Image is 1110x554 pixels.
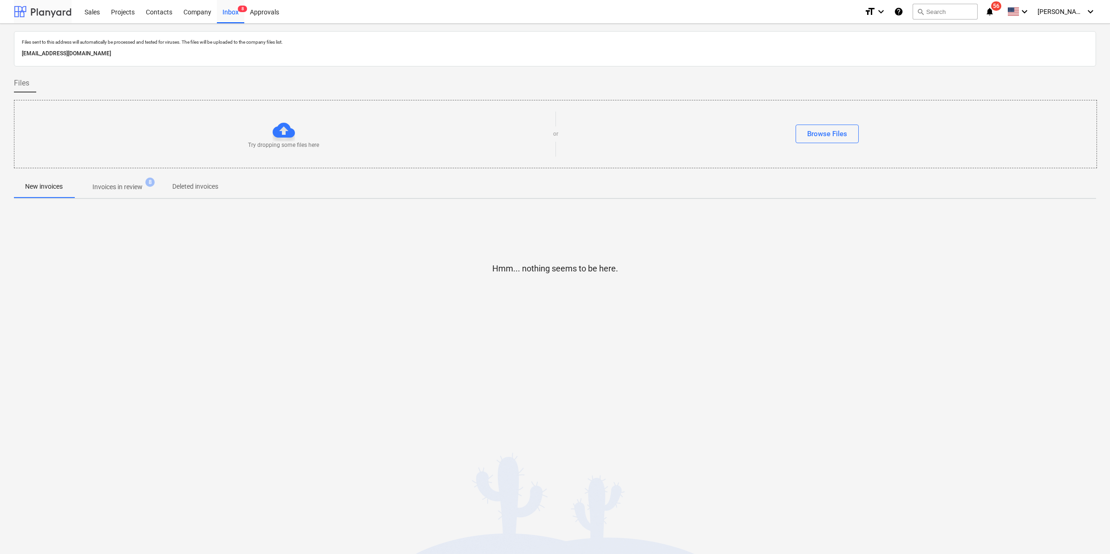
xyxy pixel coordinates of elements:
[14,78,29,89] span: Files
[14,100,1097,168] div: Try dropping some files hereorBrowse Files
[1064,509,1110,554] iframe: Chat Widget
[894,6,903,17] i: Knowledge base
[553,130,558,138] p: or
[917,8,924,15] span: search
[913,4,978,20] button: Search
[991,1,1001,11] span: 56
[1019,6,1030,17] i: keyboard_arrow_down
[985,6,994,17] i: notifications
[1038,8,1084,15] span: [PERSON_NAME]
[22,39,1088,45] p: Files sent to this address will automatically be processed and tested for viruses. The files will...
[92,182,143,192] p: Invoices in review
[875,6,887,17] i: keyboard_arrow_down
[22,49,1088,59] p: [EMAIL_ADDRESS][DOMAIN_NAME]
[807,128,847,140] div: Browse Files
[1085,6,1096,17] i: keyboard_arrow_down
[248,141,319,149] p: Try dropping some files here
[145,178,155,187] span: 8
[864,6,875,17] i: format_size
[492,263,618,274] p: Hmm... nothing seems to be here.
[238,6,247,12] span: 8
[172,182,218,191] p: Deleted invoices
[25,182,63,191] p: New invoices
[796,125,859,143] button: Browse Files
